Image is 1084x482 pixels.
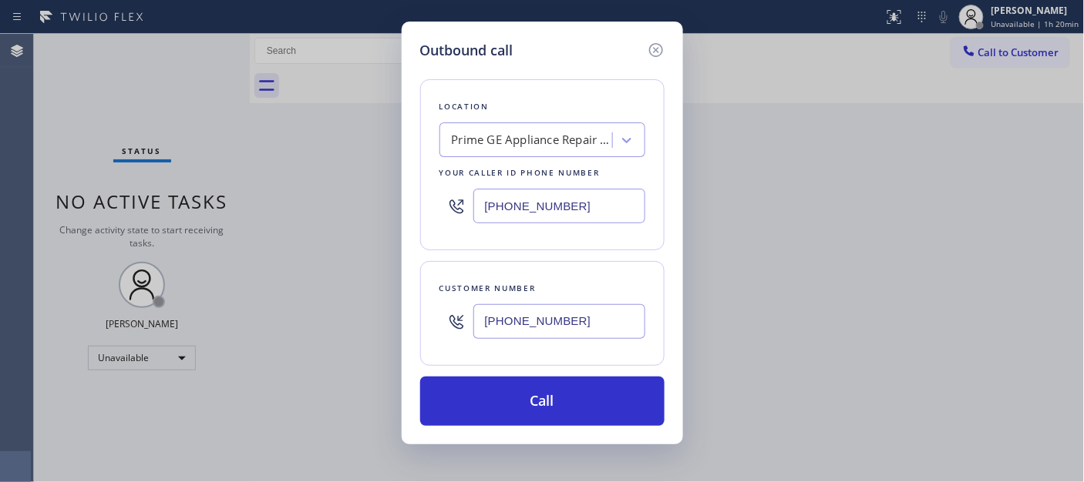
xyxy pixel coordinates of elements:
[439,165,645,181] div: Your caller id phone number
[420,377,665,426] button: Call
[439,280,645,296] div: Customer number
[439,99,645,115] div: Location
[473,189,645,223] input: (123) 456-7890
[420,40,513,61] h5: Outbound call
[473,304,645,339] input: (123) 456-7890
[452,132,614,149] div: Prime GE Appliance Repair Lower [PERSON_NAME]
